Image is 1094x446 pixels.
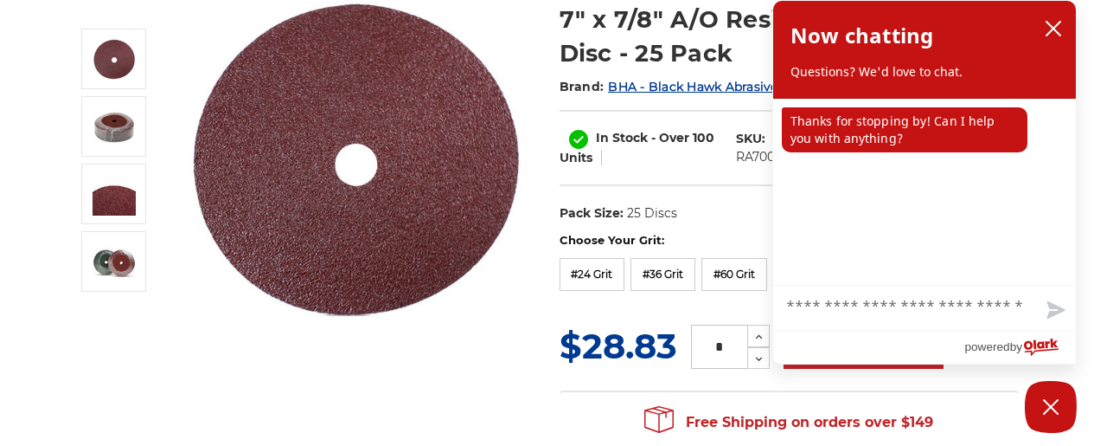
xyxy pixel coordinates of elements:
dt: Pack Size: [560,204,624,223]
span: Brand: [560,79,605,94]
p: Thanks for stopping by! Can I help you with anything? [782,107,1027,152]
a: Powered by Olark [964,332,1076,364]
dt: SKU: [736,130,765,148]
p: Questions? We'd love to chat. [790,63,1059,81]
span: powered [964,336,1009,358]
h1: 7" x 7/8" A/O Resin Fiber Sanding Disc - 25 Pack [560,3,1019,70]
button: close chatbox [1040,16,1067,42]
div: chat [773,99,1076,285]
button: Send message [1033,291,1076,331]
span: Units [560,150,592,165]
img: 7" x 7/8" A/O Resin Fiber Sanding Disc - 25 Pack [93,172,136,216]
img: 7" x 7/8" A/O Resin Fiber Sanding Disc - 25 Pack [93,105,136,148]
a: BHA - Black Hawk Abrasives [608,79,784,94]
img: 7 inch aluminum oxide resin fiber disc [93,37,136,81]
dd: 25 Discs [627,204,677,223]
span: Free Shipping on orders over $149 [644,405,933,440]
span: In Stock [596,130,648,145]
span: by [1010,336,1022,358]
img: 7" x 7/8" A/O Resin Fiber Sanding Disc - 25 Pack [93,240,136,283]
span: $28.83 [560,325,677,367]
span: 100 [693,130,714,145]
dd: RA70036-25 [736,148,808,166]
h2: Now chatting [790,18,933,53]
span: - Over [651,130,689,145]
button: Close Chatbox [1025,381,1077,433]
label: Choose Your Grit: [560,232,1019,249]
